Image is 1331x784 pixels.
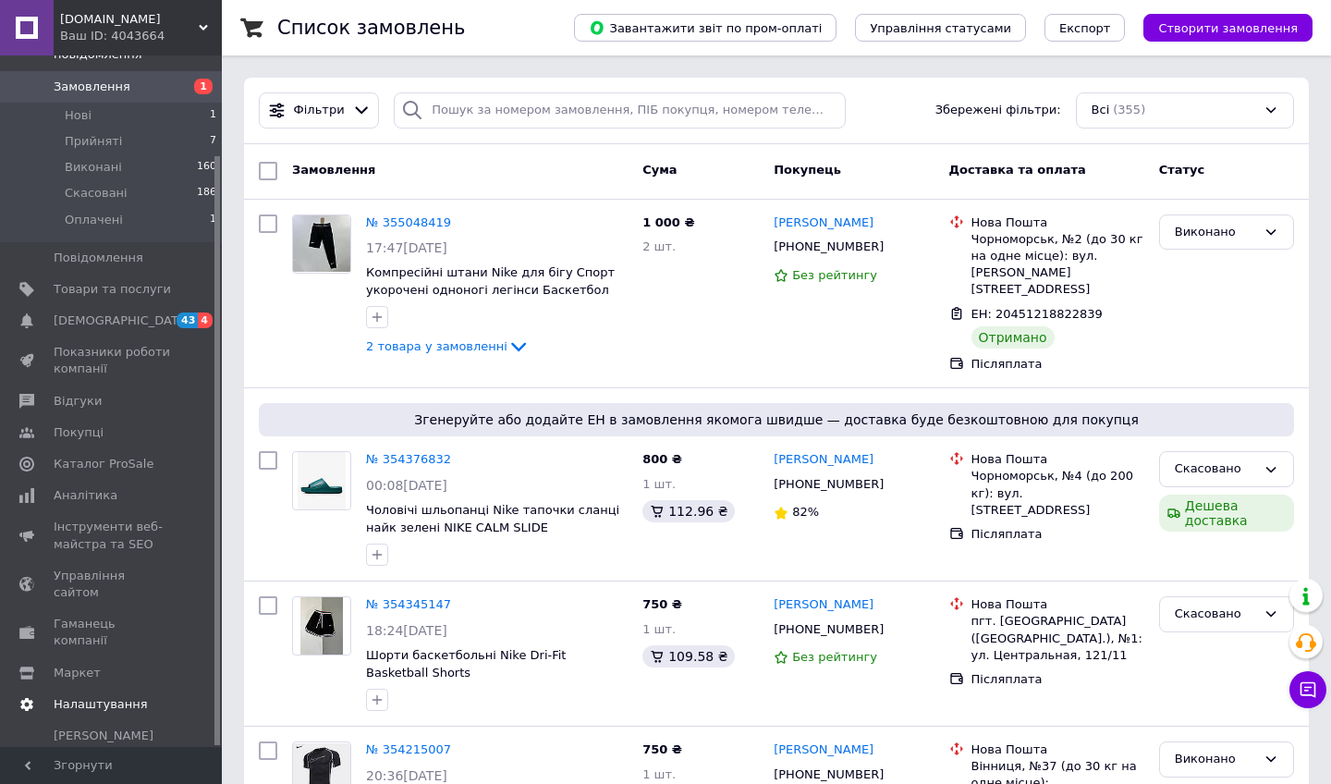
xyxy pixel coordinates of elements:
div: пгт. [GEOGRAPHIC_DATA] ([GEOGRAPHIC_DATA].), №1: ул. Центральная, 121/11 [971,613,1144,664]
img: Фото товару [300,597,344,655]
span: Виконані [65,159,122,176]
div: Дешева доставка [1159,495,1294,532]
span: Управління сайтом [54,568,171,601]
span: Повідомлення [54,250,143,266]
span: Товари та послуги [54,281,171,298]
span: Покупець [774,163,841,177]
a: Чоловічі шльопанці Nike тапочки сланці найк зелені NIKE CALM SLIDE [366,503,619,534]
span: Cума [642,163,677,177]
span: 800 ₴ [642,452,682,466]
a: 2 товара у замовленні [366,339,530,353]
div: [PHONE_NUMBER] [770,472,887,496]
span: Без рейтингу [792,650,877,664]
span: 750 ₴ [642,597,682,611]
span: basket.store [60,11,199,28]
a: № 354215007 [366,742,451,756]
div: Чорноморськ, №4 (до 200 кг): вул. [STREET_ADDRESS] [971,468,1144,519]
span: Замовлення [292,163,375,177]
span: Згенеруйте або додайте ЕН в замовлення якомога швидше — доставка буде безкоштовною для покупця [266,410,1287,429]
span: Статус [1159,163,1205,177]
a: Компресійні штани Nike для бігу Спорт укорочені одноногі легінси Баскетбол Футбол Йога Штани для ... [366,265,615,313]
span: Оплачені [65,212,123,228]
span: Аналітика [54,487,117,504]
div: Скасовано [1175,459,1256,479]
span: Управління статусами [870,21,1011,35]
span: 17:47[DATE] [366,240,447,255]
span: 82% [792,505,819,519]
h1: Список замовлень [277,17,465,39]
button: Чат з покупцем [1289,671,1326,708]
button: Експорт [1044,14,1126,42]
div: 109.58 ₴ [642,645,735,668]
a: Шорти баскетбольні Nike Dri-Fit Basketball Shorts [366,648,566,680]
span: 43 [177,312,198,328]
button: Завантажити звіт по пром-оплаті [574,14,836,42]
div: Виконано [1175,750,1256,769]
div: Ваш ID: 4043664 [60,28,222,44]
span: Показники роботи компанії [54,344,171,377]
span: 7 [210,133,216,150]
span: 20:36[DATE] [366,768,447,783]
div: Післяплата [971,526,1144,543]
span: Замовлення [54,79,130,95]
div: Нова Пошта [971,451,1144,468]
div: [PHONE_NUMBER] [770,618,887,642]
a: [PERSON_NAME] [774,214,873,232]
span: 1 шт. [642,767,676,781]
button: Управління статусами [855,14,1026,42]
span: Покупці [54,424,104,441]
span: Каталог ProSale [54,456,153,472]
span: 18:24[DATE] [366,623,447,638]
span: Створити замовлення [1158,21,1298,35]
span: Прийняті [65,133,122,150]
span: Збережені фільтри: [935,102,1061,119]
a: Фото товару [292,214,351,274]
a: № 355048419 [366,215,451,229]
span: Завантажити звіт по пром-оплаті [589,19,822,36]
a: № 354345147 [366,597,451,611]
span: 1 шт. [642,622,676,636]
span: 2 шт. [642,239,676,253]
div: Післяплата [971,356,1144,373]
a: Створити замовлення [1125,20,1313,34]
button: Створити замовлення [1143,14,1313,42]
span: Без рейтингу [792,268,877,282]
span: Інструменти веб-майстра та SEO [54,519,171,552]
a: [PERSON_NAME] [774,451,873,469]
span: (355) [1113,103,1145,116]
span: 186 [197,185,216,202]
span: Фільтри [294,102,345,119]
span: Скасовані [65,185,128,202]
div: Виконано [1175,223,1256,242]
span: Гаманець компанії [54,616,171,649]
span: [DEMOGRAPHIC_DATA] [54,312,190,329]
span: Всі [1092,102,1110,119]
a: [PERSON_NAME] [774,596,873,614]
div: Нова Пошта [971,741,1144,758]
span: 160 [197,159,216,176]
img: Фото товару [298,452,345,509]
img: Фото товару [293,215,350,272]
div: Нова Пошта [971,214,1144,231]
div: Нова Пошта [971,596,1144,613]
span: Експорт [1059,21,1111,35]
span: 1 000 ₴ [642,215,694,229]
div: Скасовано [1175,605,1256,624]
span: Нові [65,107,92,124]
span: 4 [198,312,213,328]
a: Фото товару [292,596,351,655]
span: 1 шт. [642,477,676,491]
div: [PHONE_NUMBER] [770,235,887,259]
span: 1 [210,107,216,124]
span: Доставка та оплата [949,163,1086,177]
span: ЕН: 20451218822839 [971,307,1103,321]
span: 1 [210,212,216,228]
div: 112.96 ₴ [642,500,735,522]
a: № 354376832 [366,452,451,466]
div: Отримано [971,326,1055,349]
span: Відгуки [54,393,102,410]
span: Маркет [54,665,101,681]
